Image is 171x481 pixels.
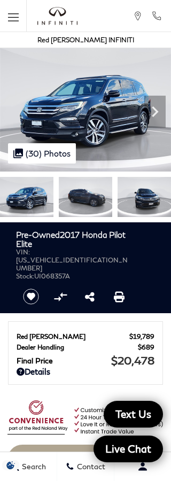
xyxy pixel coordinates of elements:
a: Text Us [104,401,163,428]
span: Contact [74,462,105,471]
span: Live Chat [100,442,157,455]
a: Dealer Handling $689 [17,343,154,351]
div: (30) Photos [8,143,76,164]
a: Red [PERSON_NAME] INFINITI [37,36,134,44]
a: Details [17,367,154,376]
a: Red [PERSON_NAME] $19,789 [17,332,154,340]
button: Save vehicle [19,288,43,305]
span: Stock: [16,272,34,280]
span: VIN: [16,248,30,256]
span: $19,789 [129,332,154,340]
strong: Pre-Owned [16,230,60,239]
span: Search [19,462,46,471]
a: Final Price $20,478 [17,354,154,367]
a: Live Chat [94,436,163,462]
span: Text Us [110,407,157,421]
a: Start Your Deal [7,445,164,475]
h1: 2017 Honda Pilot Elite [16,230,129,248]
button: Open user profile menu [114,453,171,480]
img: Used 2017 Crystal Black Pearl Honda Elite image 2 [59,177,112,217]
span: Red [PERSON_NAME] [17,332,129,340]
a: Print this Pre-Owned 2017 Honda Pilot Elite [114,290,125,303]
span: $689 [138,343,154,351]
span: Dealer Handling [17,343,138,351]
div: Next [144,96,166,128]
img: Used 2017 Crystal Black Pearl Honda Elite image 3 [118,177,171,217]
button: Compare vehicle [52,289,68,305]
span: $20,478 [111,354,154,367]
a: infiniti [37,7,77,25]
span: Final Price [17,356,111,365]
span: UI068357A [34,272,70,280]
img: INFINITI [37,7,77,25]
a: Call Red Noland INFINITI [151,11,162,21]
span: [US_VEHICLE_IDENTIFICATION_NUMBER] [16,256,128,272]
a: Share this Pre-Owned 2017 Honda Pilot Elite [85,290,95,303]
